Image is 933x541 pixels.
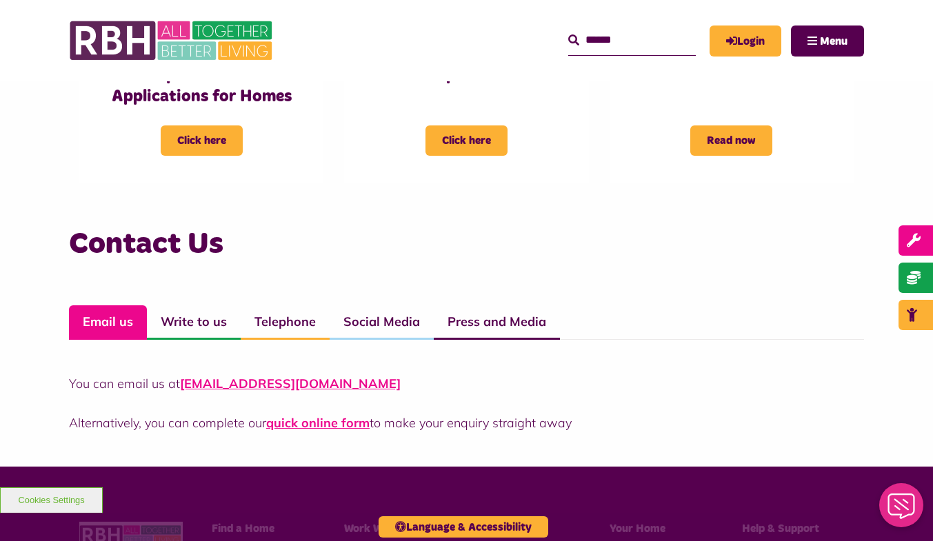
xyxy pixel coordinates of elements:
p: Alternatively, you can complete our to make your enquiry straight away [69,414,864,432]
span: Read now [690,125,772,156]
span: Menu [820,36,847,47]
p: You can email us at [69,374,864,393]
span: Click here [425,125,508,156]
a: Email us [69,305,147,340]
button: Language & Accessibility [379,516,548,538]
a: MyRBH [710,25,781,57]
a: [EMAIL_ADDRESS][DOMAIN_NAME] [180,376,401,391]
a: Press and Media [434,305,560,340]
a: Write to us [147,305,241,340]
h3: Enquiries about Applications for Homes [107,65,296,108]
h3: Contact Us [69,225,864,264]
a: quick online form [266,415,370,431]
a: Social Media [330,305,434,340]
img: RBH [69,14,276,68]
span: Click here [161,125,243,156]
input: Search [568,25,696,55]
a: Telephone [241,305,330,340]
iframe: Netcall Web Assistant for live chat [871,479,933,541]
button: Navigation [791,25,864,57]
